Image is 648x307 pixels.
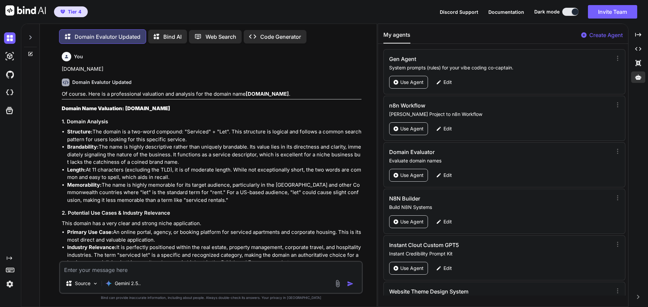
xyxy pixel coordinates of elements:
p: Gemini 2.5.. [115,280,141,287]
p: Instant Credibility Prompt Kit [389,250,610,257]
p: Evaluate domain names [389,157,610,164]
strong: Brandability: [67,144,99,150]
h3: Website Theme Design System [389,287,543,296]
p: Use Agent [400,79,424,86]
h3: N8N Builder [389,194,543,203]
li: At 11 characters (excluding the TLD), it is of moderate length. While not exceptionally short, th... [67,166,361,181]
img: icon [347,280,354,287]
strong: Length: [67,166,86,173]
strong: Industry Relevance: [67,244,116,250]
p: Edit [443,172,452,179]
li: It is perfectly positioned within the real estate, property management, corporate travel, and hos... [67,244,361,267]
h3: n8n Workflow [389,101,543,110]
p: [PERSON_NAME] Project to n8n Workflow [389,111,610,118]
p: Code Generator [260,33,301,41]
button: Discord Support [440,8,478,16]
p: This domain has a very clear and strong niche application. [62,220,361,227]
h6: Domain Evalutor Updated [72,79,132,86]
span: Documentation [488,9,524,15]
p: Edit [443,218,452,225]
img: cloudideIcon [4,87,16,98]
p: Source [75,280,90,287]
p: Use Agent [400,172,424,179]
h3: Instant Clout Custom GPT5 [389,241,543,249]
h3: 2. Potential Use Cases & Industry Relevance [62,209,361,217]
img: Gemini 2.5 Pro [105,280,112,287]
button: My agents [383,31,410,43]
strong: Structure: [67,128,92,135]
p: [DOMAIN_NAME] [62,65,361,73]
img: settings [4,278,16,290]
span: Dark mode [534,8,560,15]
span: Tier 4 [68,8,81,15]
p: Edit [443,125,452,132]
img: darkAi-studio [4,51,16,62]
p: Of course. Here is a professional valuation and analysis for the domain name . [62,90,361,98]
p: Domain Evalutor Updated [75,33,140,41]
img: darkChat [4,32,16,44]
li: The name is highly descriptive rather than uniquely brandable. Its value lies in its directness a... [67,143,361,166]
img: attachment [334,280,342,287]
img: githubDark [4,69,16,80]
p: Use Agent [400,265,424,272]
p: Bind can provide inaccurate information, including about people. Always double-check its answers.... [59,295,363,300]
img: Bind AI [5,5,46,16]
button: premiumTier 4 [54,6,88,17]
strong: Primary Use Case: [67,229,113,235]
p: Build N8N Systems [389,204,610,211]
h3: Gen Agent [389,55,543,63]
p: Create Agent [589,31,623,39]
p: Edit [443,265,452,272]
p: Edit [443,79,452,86]
p: System prompts (rules) for your vibe coding co-captain. [389,64,610,71]
p: Use Agent [400,218,424,225]
button: Documentation [488,8,524,16]
p: Web Search [206,33,236,41]
li: The domain is a two-word compound: "Serviced" + "Let". This structure is logical and follows a co... [67,128,361,143]
button: Invite Team [588,5,637,19]
h3: Domain Evaluator [389,148,543,156]
strong: Domain Name Valuation: [DOMAIN_NAME] [62,105,170,112]
img: Pick Models [92,281,98,286]
h6: You [74,53,83,60]
p: Bind AI [163,33,182,41]
h3: 1. Domain Analysis [62,118,361,126]
li: An online portal, agency, or booking platform for serviced apartments and corporate housing. This... [67,228,361,244]
p: Use Agent [400,125,424,132]
strong: [DOMAIN_NAME] [246,91,289,97]
li: The name is highly memorable for its target audience, particularly in the [GEOGRAPHIC_DATA] and o... [67,181,361,204]
strong: Memorability: [67,182,102,188]
span: Discord Support [440,9,478,15]
img: premium [60,10,65,14]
